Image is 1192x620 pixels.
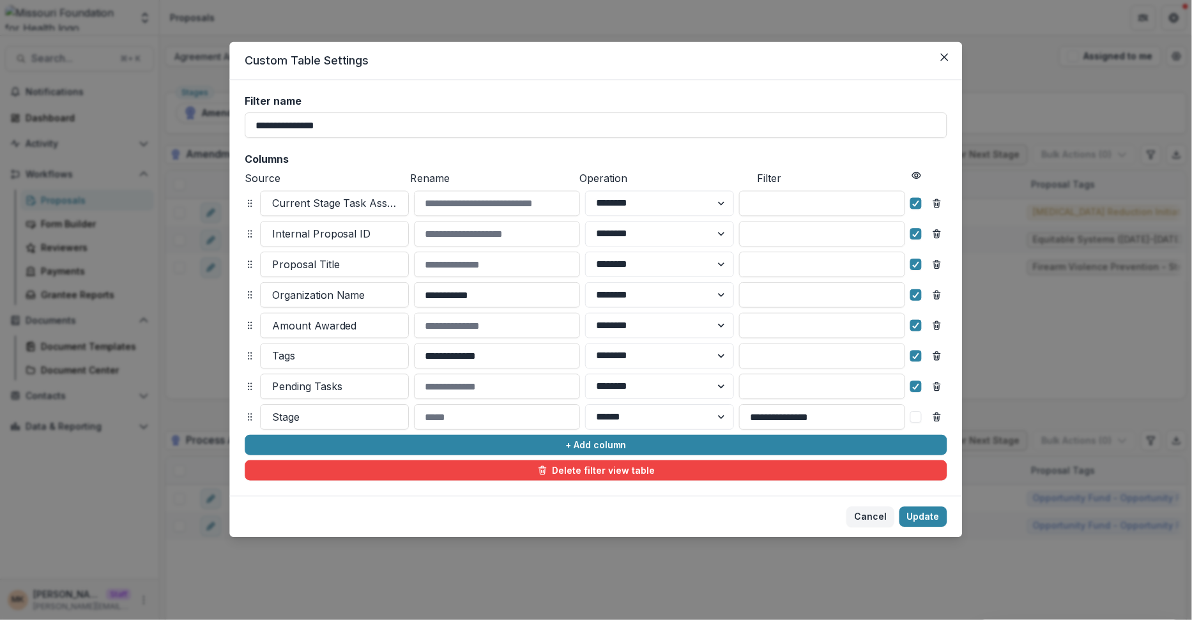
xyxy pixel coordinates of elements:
[899,507,947,527] button: Update
[927,224,947,245] button: Remove column
[927,407,947,428] button: Remove column
[927,377,947,397] button: Remove column
[229,42,962,80] header: Custom Table Settings
[245,153,947,165] h2: Columns
[580,170,753,186] p: Operation
[927,346,947,367] button: Remove column
[410,170,574,186] p: Rename
[935,47,955,68] button: Close
[927,285,947,305] button: Remove column
[245,435,947,455] button: + Add column
[846,507,894,527] button: Cancel
[245,460,947,481] button: Delete filter view table
[758,170,906,186] p: Filter
[927,193,947,214] button: Remove column
[245,170,405,186] p: Source
[245,95,939,107] label: Filter name
[927,315,947,336] button: Remove column
[927,255,947,275] button: Remove column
